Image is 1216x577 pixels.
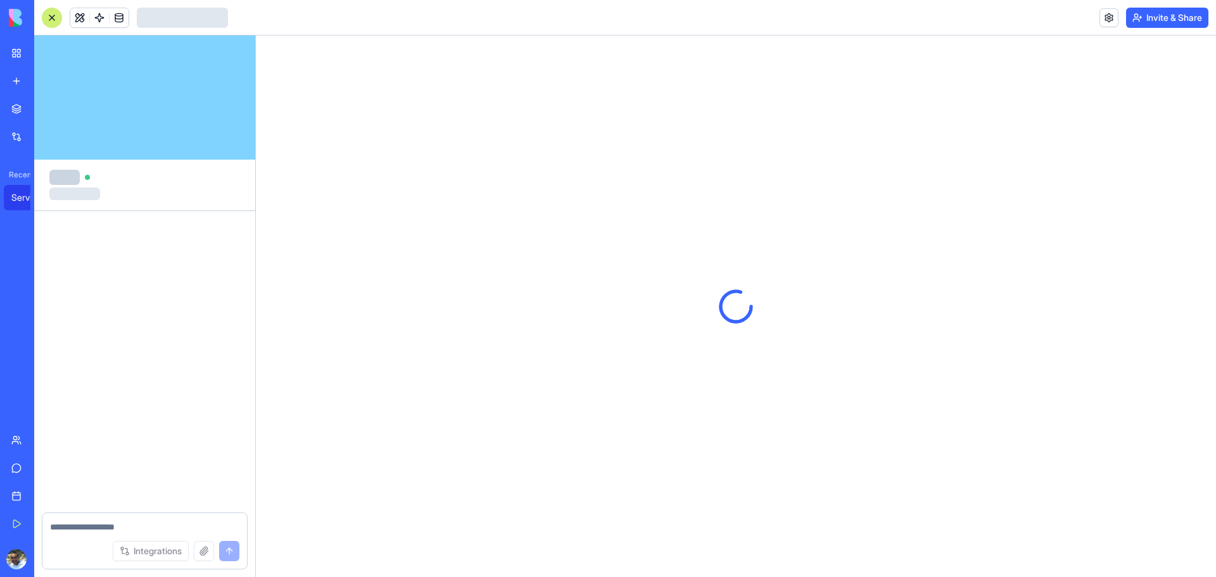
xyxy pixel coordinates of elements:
div: Service Quote Calculator [11,191,47,204]
a: Service Quote Calculator [4,185,54,210]
span: Recent [4,170,30,180]
button: Invite & Share [1126,8,1208,28]
img: ACg8ocIU3qnVaqCO91p0hOWK_4-KUezs80IP95GpFRZUHPjTg8JJJSPXoQ=s96-c [6,549,27,569]
img: logo [9,9,87,27]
